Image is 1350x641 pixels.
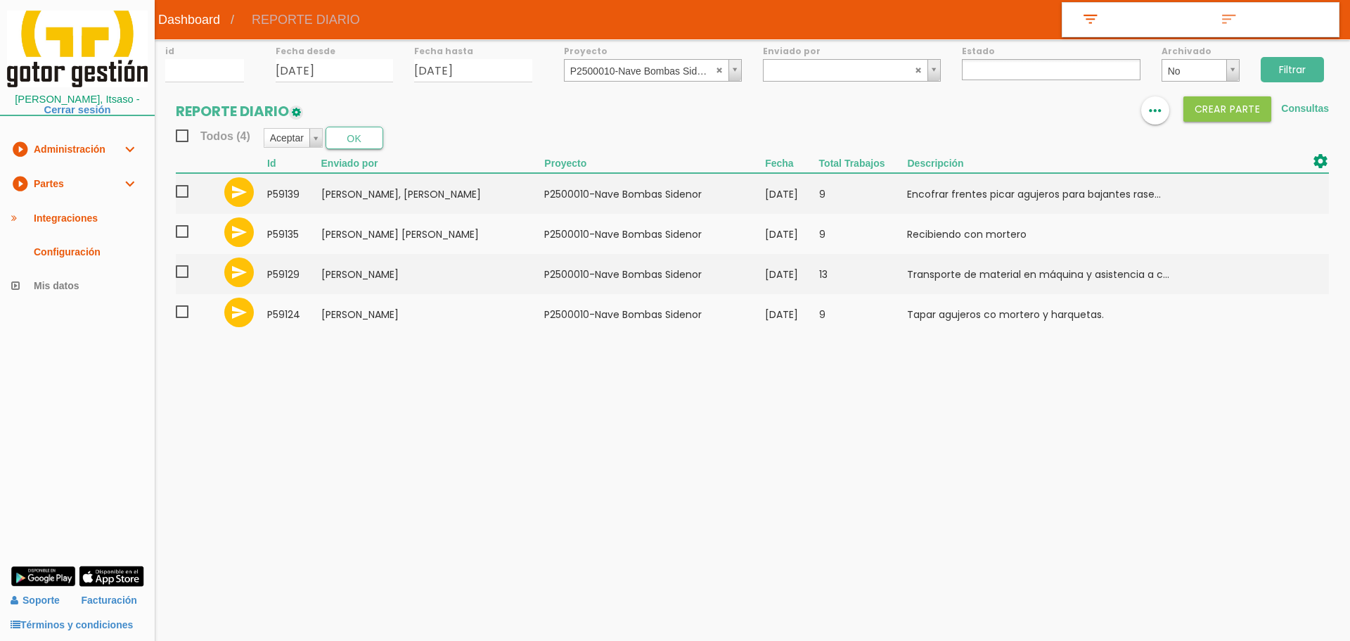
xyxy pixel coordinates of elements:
td: P2500010-Nave Bombas Sidenor [544,254,765,294]
a: Facturación [82,588,137,613]
a: Cerrar sesión [44,104,111,115]
td: 59124 [267,294,321,334]
i: send [231,264,247,281]
td: Tapar agujeros co mortero y harquetas. [907,294,1268,334]
td: [DATE] [765,254,818,294]
span: No [1168,60,1221,82]
input: Filtrar [1261,57,1324,82]
td: Transporte de material en máquina y asistencia a c... [907,254,1268,294]
td: P2500010-Nave Bombas Sidenor [544,214,765,254]
td: Encofrar frentes picar agujeros para bajantes rase... [907,173,1268,214]
a: Términos y condiciones [11,619,133,630]
label: Enviado por [763,45,941,57]
img: itcons-logo [7,11,148,87]
a: filter_list [1062,3,1201,37]
label: Proyecto [564,45,742,57]
td: 9 [819,214,908,254]
span: REPORTE DIARIO [241,2,371,37]
label: Estado [962,45,1140,57]
img: google-play.png [11,566,76,587]
th: Descripción [907,153,1268,173]
label: id [165,45,244,57]
i: more_horiz [1146,96,1164,125]
a: Soporte [11,595,60,606]
a: No [1162,59,1240,82]
td: 9 [819,173,908,214]
a: sort [1201,3,1339,37]
td: [DATE] [765,214,818,254]
i: expand_more [121,132,138,166]
label: Fecha desde [276,45,394,57]
img: app-store.png [79,566,144,587]
td: 59129 [267,254,321,294]
i: play_circle_filled [11,167,28,201]
span: P2500010-Nave Bombas Sidenor [570,60,712,82]
button: OK [326,127,383,149]
th: Fecha [765,153,818,173]
th: Total Trabajos [819,153,908,173]
label: Fecha hasta [414,45,532,57]
h2: REPORTE DIARIO [176,103,303,119]
span: Todos (4) [176,127,250,145]
td: 9 [819,294,908,334]
th: Enviado por [321,153,545,173]
td: 59139 [267,173,321,214]
label: Archivado [1162,45,1240,57]
td: [DATE] [765,294,818,334]
i: sort [1218,11,1240,29]
i: send [231,184,247,201]
a: Aceptar [264,129,322,147]
td: P2500010-Nave Bombas Sidenor [544,294,765,334]
td: 59135 [267,214,321,254]
td: [PERSON_NAME] [321,254,545,294]
i: settings [1312,153,1329,170]
i: play_circle_filled [11,132,28,166]
i: send [231,224,247,241]
a: P2500010-Nave Bombas Sidenor [564,59,742,82]
td: [PERSON_NAME] [PERSON_NAME] [321,214,545,254]
a: Crear PARTE [1183,103,1272,114]
td: Recibiendo con mortero [907,214,1268,254]
a: Consultas [1281,103,1329,114]
i: send [231,304,247,321]
th: Proyecto [544,153,765,173]
td: [PERSON_NAME], [PERSON_NAME] [321,173,545,214]
i: filter_list [1079,11,1102,29]
span: Aceptar [270,129,304,147]
td: 13 [819,254,908,294]
th: Id [267,153,321,173]
button: Crear PARTE [1183,96,1272,122]
i: expand_more [121,167,138,201]
td: P2500010-Nave Bombas Sidenor [544,173,765,214]
img: edit-1.png [289,106,303,120]
td: [DATE] [765,173,818,214]
td: [PERSON_NAME] [321,294,545,334]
